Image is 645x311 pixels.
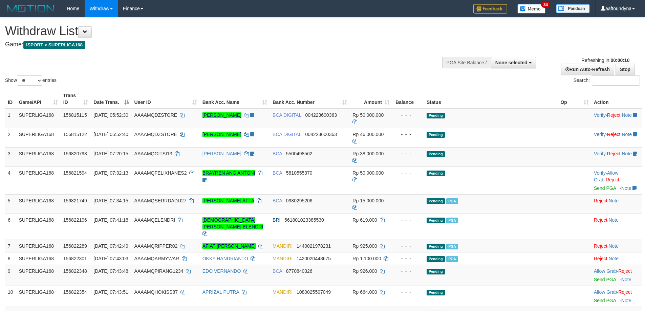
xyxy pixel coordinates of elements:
[607,151,621,156] a: Reject
[427,113,445,118] span: Pending
[395,197,421,204] div: - - -
[273,151,282,156] span: BCA
[591,194,642,214] td: ·
[591,147,642,166] td: · ·
[594,277,616,282] a: Send PGA
[608,198,619,203] a: Note
[495,60,528,65] span: None selected
[591,214,642,240] td: ·
[594,170,606,176] a: Verify
[93,256,128,261] span: [DATE] 07:43:03
[63,151,87,156] span: 156820793
[93,289,128,295] span: [DATE] 07:43:51
[273,170,282,176] span: BCA
[622,151,632,156] a: Note
[5,41,423,48] h4: Game:
[23,41,85,49] span: ISPORT > SUPERLIGA168
[202,198,254,203] a: [PERSON_NAME] AFFA
[286,151,313,156] span: Copy 5500498562 to clipboard
[5,265,16,286] td: 9
[134,268,184,274] span: AAAAMQPIRANG1234
[395,255,421,262] div: - - -
[134,132,177,137] span: AAAAMQDZSTORE
[5,166,16,194] td: 4
[594,268,618,274] span: ·
[594,298,616,303] a: Send PGA
[446,218,458,223] span: Marked by aafromsomean
[616,64,635,75] a: Stop
[93,170,128,176] span: [DATE] 07:32:13
[424,89,558,109] th: Status
[491,57,536,68] button: None selected
[63,268,87,274] span: 156822348
[622,112,632,118] a: Note
[273,289,293,295] span: MANDIRI
[594,198,607,203] a: Reject
[5,240,16,252] td: 7
[16,166,61,194] td: SUPERLIGA168
[607,112,621,118] a: Reject
[427,132,445,138] span: Pending
[202,132,241,137] a: [PERSON_NAME]
[63,132,87,137] span: 156815122
[594,289,617,295] a: Allow Grab
[286,268,313,274] span: Copy 8770840326 to clipboard
[63,289,87,295] span: 156822354
[93,268,128,274] span: [DATE] 07:43:48
[202,151,241,156] a: [PERSON_NAME]
[202,243,256,249] a: AFIAT [PERSON_NAME]
[591,252,642,265] td: ·
[618,268,632,274] a: Reject
[297,243,331,249] span: Copy 1440021978231 to clipboard
[392,89,424,109] th: Balance
[286,170,313,176] span: Copy 5810555370 to clipboard
[446,244,458,249] span: Marked by aafchoeunmanni
[134,217,175,223] span: AAAAMQELENDRI
[622,132,632,137] a: Note
[594,217,607,223] a: Reject
[591,89,642,109] th: Action
[5,3,57,14] img: MOTION_logo.png
[591,240,642,252] td: ·
[427,151,445,157] span: Pending
[5,252,16,265] td: 8
[270,89,350,109] th: Bank Acc. Number: activate to sort column ascending
[352,198,384,203] span: Rp 15.000.000
[16,109,61,128] td: SUPERLIGA168
[610,58,629,63] strong: 00:00:10
[16,89,61,109] th: Game/API: activate to sort column ascending
[592,75,640,86] input: Search:
[273,243,293,249] span: MANDIRI
[395,243,421,249] div: - - -
[427,218,445,223] span: Pending
[5,89,16,109] th: ID
[305,112,337,118] span: Copy 004223600363 to clipboard
[395,170,421,176] div: - - -
[202,289,239,295] a: APRIZAL PUTRA
[594,256,607,261] a: Reject
[350,89,392,109] th: Amount: activate to sort column ascending
[427,244,445,249] span: Pending
[352,217,377,223] span: Rp 619.000
[5,75,57,86] label: Show entries
[5,109,16,128] td: 1
[558,89,591,109] th: Op: activate to sort column ascending
[273,198,282,203] span: BCA
[202,268,241,274] a: EDO VERNANDO
[16,128,61,147] td: SUPERLIGA168
[93,198,128,203] span: [DATE] 07:34:15
[352,268,377,274] span: Rp 926.000
[442,57,491,68] div: PGA Site Balance /
[297,289,331,295] span: Copy 1080025597049 to clipboard
[273,112,301,118] span: BCA DIGITAL
[273,268,282,274] span: BCA
[621,185,631,191] a: Note
[561,64,614,75] a: Run Auto-Refresh
[594,132,606,137] a: Verify
[621,298,631,303] a: Note
[5,214,16,240] td: 6
[17,75,42,86] select: Showentries
[594,268,617,274] a: Allow Grab
[395,131,421,138] div: - - -
[618,289,632,295] a: Reject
